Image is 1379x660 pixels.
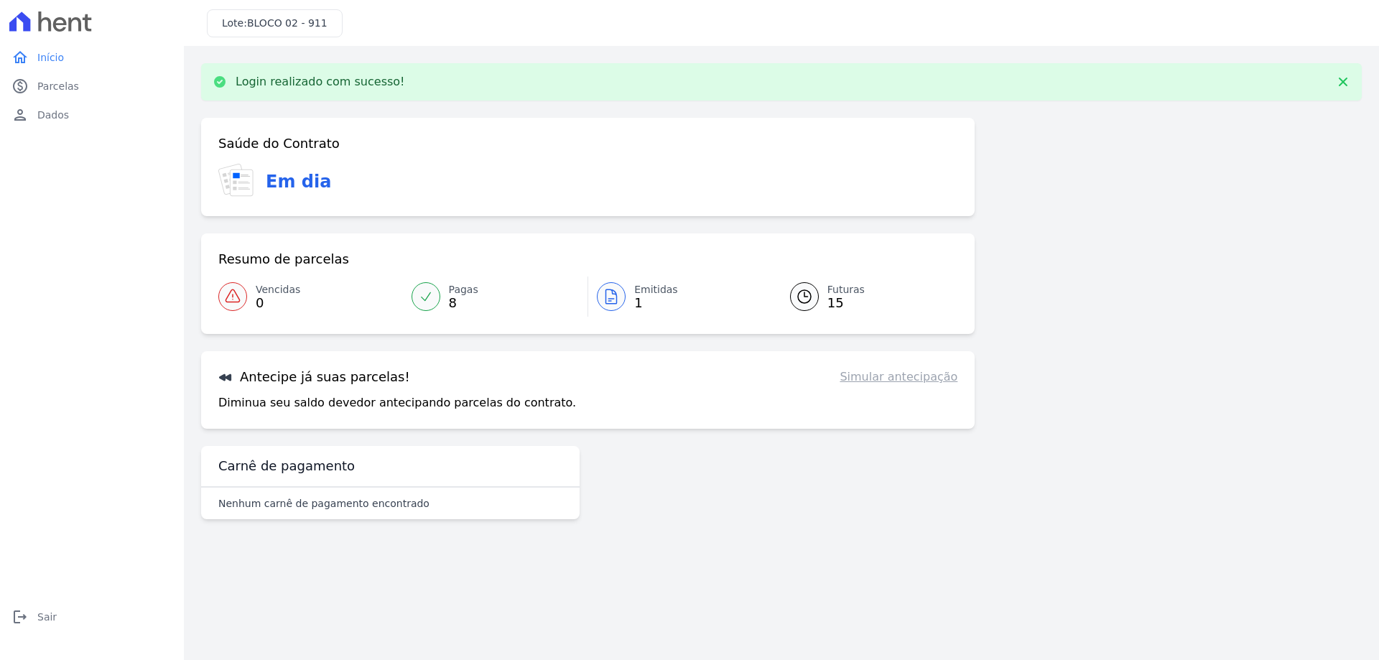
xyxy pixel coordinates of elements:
[11,49,29,66] i: home
[6,72,178,101] a: paidParcelas
[6,43,178,72] a: homeInício
[11,106,29,124] i: person
[840,368,957,386] a: Simular antecipação
[11,608,29,626] i: logout
[449,282,478,297] span: Pagas
[37,79,79,93] span: Parcelas
[256,297,300,309] span: 0
[218,368,410,386] h3: Antecipe já suas parcelas!
[218,251,349,268] h3: Resumo de parcelas
[218,457,355,475] h3: Carnê de pagamento
[218,394,576,412] p: Diminua seu saldo devedor antecipando parcelas do contrato.
[449,297,478,309] span: 8
[218,496,430,511] p: Nenhum carnê de pagamento encontrado
[218,135,340,152] h3: Saúde do Contrato
[827,297,865,309] span: 15
[11,78,29,95] i: paid
[588,276,773,317] a: Emitidas 1
[634,297,678,309] span: 1
[222,16,328,31] h3: Lote:
[37,610,57,624] span: Sair
[37,108,69,122] span: Dados
[266,169,331,195] h3: Em dia
[773,276,958,317] a: Futuras 15
[827,282,865,297] span: Futuras
[256,282,300,297] span: Vencidas
[236,75,405,89] p: Login realizado com sucesso!
[247,17,328,29] span: BLOCO 02 - 911
[37,50,64,65] span: Início
[6,101,178,129] a: personDados
[218,276,403,317] a: Vencidas 0
[6,603,178,631] a: logoutSair
[634,282,678,297] span: Emitidas
[403,276,588,317] a: Pagas 8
